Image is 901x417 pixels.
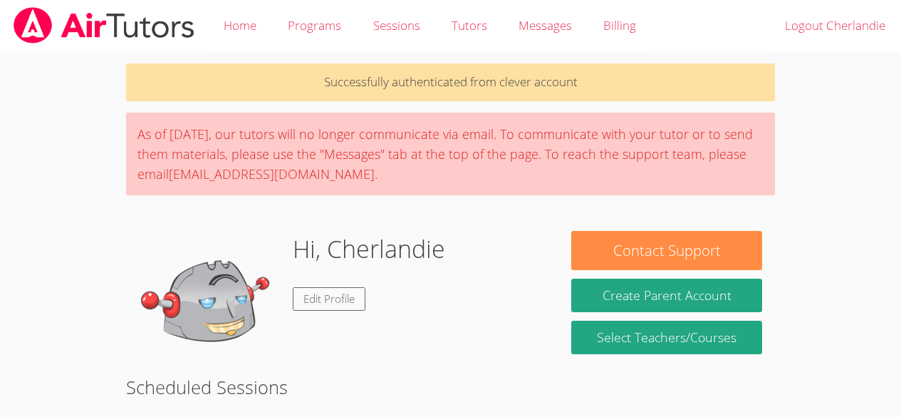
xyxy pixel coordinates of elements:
img: default.png [139,231,281,374]
button: Create Parent Account [571,279,761,312]
button: Contact Support [571,231,761,270]
p: Successfully authenticated from clever account [126,63,775,101]
span: Messages [519,17,572,34]
a: Edit Profile [293,287,365,311]
div: As of [DATE], our tutors will no longer communicate via email. To communicate with your tutor or ... [126,113,775,195]
img: airtutors_banner-c4298cdbf04f3fff15de1276eac7730deb9818008684d7c2e4769d2f7ddbe033.png [12,7,196,43]
h2: Scheduled Sessions [126,374,775,401]
a: Select Teachers/Courses [571,321,761,354]
h1: Hi, Cherlandie [293,231,445,267]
